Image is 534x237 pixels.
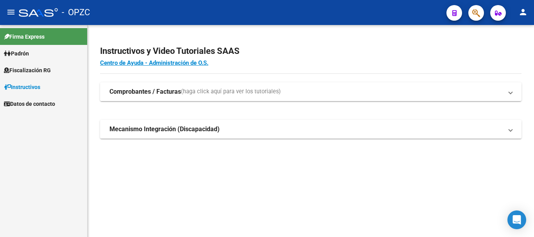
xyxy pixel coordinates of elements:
[6,7,16,17] mat-icon: menu
[100,82,521,101] mat-expansion-panel-header: Comprobantes / Facturas(haga click aquí para ver los tutoriales)
[4,32,45,41] span: Firma Express
[100,59,208,66] a: Centro de Ayuda - Administración de O.S.
[109,87,181,96] strong: Comprobantes / Facturas
[181,87,281,96] span: (haga click aquí para ver los tutoriales)
[109,125,220,134] strong: Mecanismo Integración (Discapacidad)
[518,7,528,17] mat-icon: person
[62,4,90,21] span: - OPZC
[4,66,51,75] span: Fiscalización RG
[4,100,55,108] span: Datos de contacto
[4,49,29,58] span: Padrón
[4,83,40,91] span: Instructivos
[100,44,521,59] h2: Instructivos y Video Tutoriales SAAS
[100,120,521,139] mat-expansion-panel-header: Mecanismo Integración (Discapacidad)
[507,210,526,229] div: Open Intercom Messenger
